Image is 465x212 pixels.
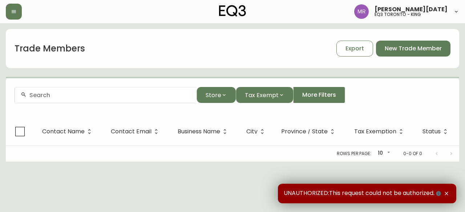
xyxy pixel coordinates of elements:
span: Tax Exempt [245,91,279,100]
span: Contact Name [42,129,85,134]
span: New Trade Member [385,45,442,53]
span: Tax Exemption [354,129,396,134]
button: More Filters [293,87,345,103]
div: 10 [374,147,392,159]
span: City [246,129,258,134]
span: Status [422,128,450,135]
span: Business Name [178,128,230,135]
h1: Trade Members [15,42,85,55]
button: New Trade Member [376,41,450,57]
input: Search [29,92,191,99]
span: Store [206,91,221,100]
img: logo [219,5,246,17]
span: Tax Exemption [354,128,406,135]
button: Store [197,87,236,103]
span: Contact Email [111,128,161,135]
span: Business Name [178,129,220,134]
span: Province / State [281,128,337,135]
span: Contact Email [111,129,151,134]
span: Status [422,129,441,134]
p: Rows per page: [337,150,371,157]
span: City [246,128,267,135]
button: Tax Exempt [236,87,293,103]
span: Province / State [281,129,328,134]
h5: eq3 toronto - king [375,12,421,17]
span: [PERSON_NAME][DATE] [375,7,448,12]
p: 0-0 of 0 [403,150,422,157]
span: Contact Name [42,128,94,135]
span: Export [345,45,364,53]
span: More Filters [302,91,336,99]
img: 433a7fc21d7050a523c0a08e44de74d9 [354,4,369,19]
button: Export [336,41,373,57]
span: UNAUTHORIZED:This request could not be authorized. [284,190,442,198]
